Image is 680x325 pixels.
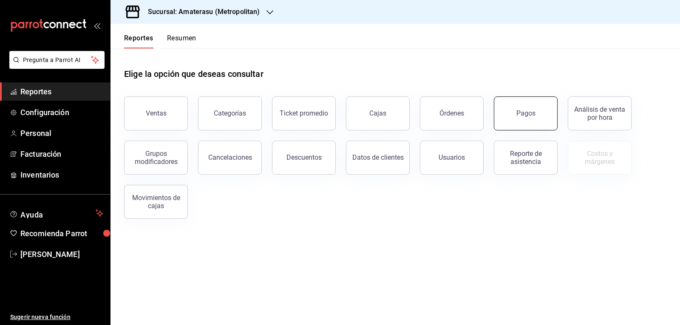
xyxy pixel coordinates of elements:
[6,62,105,71] a: Pregunta a Parrot AI
[9,51,105,69] button: Pregunta a Parrot AI
[124,34,196,48] div: navigation tabs
[20,148,103,160] span: Facturación
[499,150,552,166] div: Reporte de asistencia
[141,7,260,17] h3: Sucursal: Amaterasu (Metropolitan)
[208,153,252,161] div: Cancelaciones
[20,249,103,260] span: [PERSON_NAME]
[93,22,100,29] button: open_drawer_menu
[130,194,182,210] div: Movimientos de cajas
[124,68,263,80] h1: Elige la opción que deseas consultar
[439,109,464,117] div: Órdenes
[286,153,322,161] div: Descuentos
[198,141,262,175] button: Cancelaciones
[20,228,103,239] span: Recomienda Parrot
[272,96,336,130] button: Ticket promedio
[346,141,410,175] button: Datos de clientes
[280,109,328,117] div: Ticket promedio
[352,153,404,161] div: Datos de clientes
[198,96,262,130] button: Categorías
[272,141,336,175] button: Descuentos
[369,108,387,119] div: Cajas
[167,34,196,48] button: Resumen
[124,185,188,219] button: Movimientos de cajas
[20,107,103,118] span: Configuración
[146,109,167,117] div: Ventas
[439,153,465,161] div: Usuarios
[20,169,103,181] span: Inventarios
[494,96,558,130] button: Pagos
[124,141,188,175] button: Grupos modificadores
[124,96,188,130] button: Ventas
[568,141,632,175] button: Contrata inventarios para ver este reporte
[516,109,535,117] div: Pagos
[20,86,103,97] span: Reportes
[130,150,182,166] div: Grupos modificadores
[10,313,103,322] span: Sugerir nueva función
[573,105,626,122] div: Análisis de venta por hora
[420,141,484,175] button: Usuarios
[494,141,558,175] button: Reporte de asistencia
[20,127,103,139] span: Personal
[573,150,626,166] div: Costos y márgenes
[568,96,632,130] button: Análisis de venta por hora
[214,109,246,117] div: Categorías
[20,208,92,218] span: Ayuda
[420,96,484,130] button: Órdenes
[23,56,91,65] span: Pregunta a Parrot AI
[346,96,410,130] a: Cajas
[124,34,153,48] button: Reportes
